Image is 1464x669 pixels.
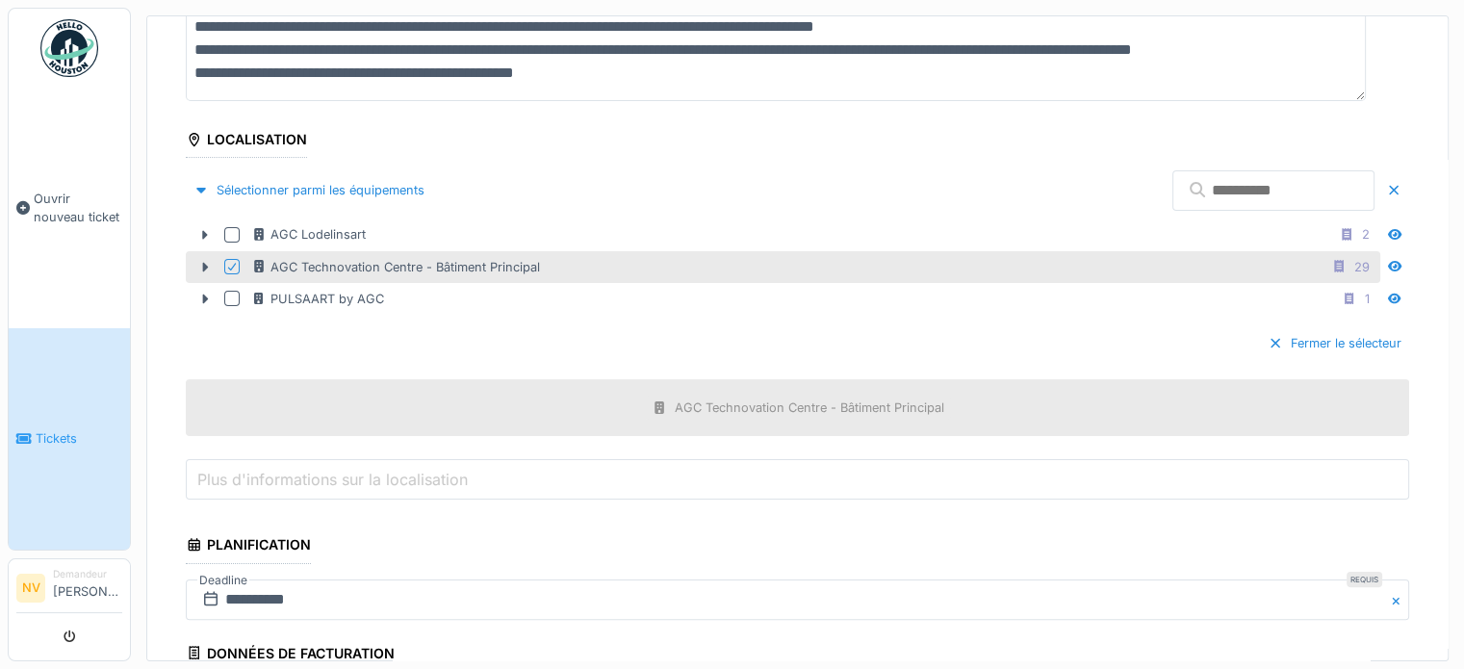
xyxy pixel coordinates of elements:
[16,567,122,613] a: NV Demandeur[PERSON_NAME]
[675,399,944,417] div: AGC Technovation Centre - Bâtiment Principal
[1260,330,1409,356] div: Fermer le sélecteur
[186,125,307,158] div: Localisation
[193,468,472,491] label: Plus d'informations sur la localisation
[197,570,249,591] label: Deadline
[251,290,384,308] div: PULSAART by AGC
[34,190,122,226] span: Ouvrir nouveau ticket
[1354,258,1370,276] div: 29
[251,225,366,244] div: AGC Lodelinsart
[36,429,122,448] span: Tickets
[9,88,130,328] a: Ouvrir nouveau ticket
[1362,225,1370,244] div: 2
[16,574,45,603] li: NV
[53,567,122,581] div: Demandeur
[1365,290,1370,308] div: 1
[186,177,432,203] div: Sélectionner parmi les équipements
[53,567,122,608] li: [PERSON_NAME]
[251,258,540,276] div: AGC Technovation Centre - Bâtiment Principal
[186,530,311,563] div: Planification
[1347,572,1382,587] div: Requis
[40,19,98,77] img: Badge_color-CXgf-gQk.svg
[9,328,130,551] a: Tickets
[1388,579,1409,620] button: Close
